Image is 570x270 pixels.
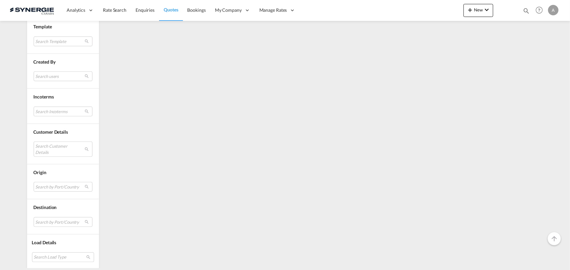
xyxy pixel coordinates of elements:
md-icon: icon-chevron-down [483,6,491,14]
img: 1f56c880d42311ef80fc7dca854c8e59.png [10,3,54,18]
span: Template [34,24,52,29]
div: Help [534,5,548,16]
span: Load Details [32,240,57,245]
span: Manage Rates [259,7,287,13]
div: A [548,5,559,15]
md-icon: icon-arrow-up [550,235,558,243]
span: Origin [34,170,46,175]
div: icon-magnify [523,7,530,17]
span: Incoterms [34,94,54,99]
span: Enquiries [136,7,155,13]
span: Customer Details [34,129,68,135]
span: Analytics [67,7,85,13]
span: Quotes [164,7,178,12]
span: My Company [215,7,242,13]
span: Created By [34,59,56,65]
span: Bookings [187,7,206,13]
span: New [466,7,491,12]
md-icon: icon-magnify [523,7,530,14]
button: icon-plus 400-fgNewicon-chevron-down [464,4,493,17]
button: Go to Top [548,232,561,245]
span: Destination [34,204,57,210]
span: Rate Search [103,7,126,13]
span: Help [534,5,545,16]
md-icon: icon-plus 400-fg [466,6,474,14]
